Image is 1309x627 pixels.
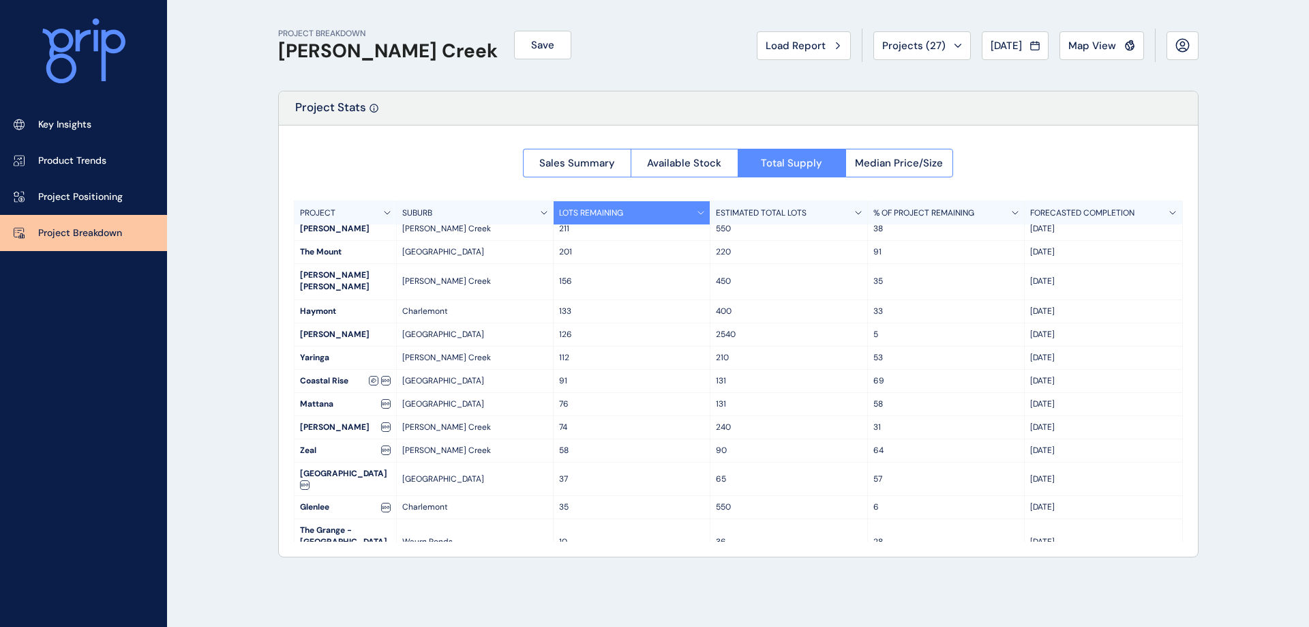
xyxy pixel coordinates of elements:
span: Map View [1068,39,1116,53]
span: Save [531,38,554,52]
p: [GEOGRAPHIC_DATA] [402,246,547,258]
p: 53 [873,352,1019,364]
p: 220 [716,246,861,258]
p: [PERSON_NAME] Creek [402,422,547,433]
div: [PERSON_NAME] [295,416,396,439]
div: [PERSON_NAME] [295,218,396,240]
p: [DATE] [1030,306,1176,317]
p: 201 [559,246,704,258]
p: [GEOGRAPHIC_DATA] [402,473,547,485]
p: [DATE] [1030,473,1176,485]
div: The Mount [295,241,396,263]
p: 450 [716,276,861,287]
div: The Grange - [GEOGRAPHIC_DATA] [295,519,396,564]
p: Charlemont [402,306,547,317]
p: 33 [873,306,1019,317]
div: [PERSON_NAME] [PERSON_NAME] [295,264,396,300]
p: [PERSON_NAME] Creek [402,352,547,364]
button: Available Stock [631,149,738,177]
p: 2540 [716,329,861,340]
p: 90 [716,445,861,456]
div: [GEOGRAPHIC_DATA] [295,463,396,496]
div: Glenlee [295,496,396,519]
p: Project Stats [295,100,366,125]
p: 58 [873,398,1019,410]
p: [DATE] [1030,329,1176,340]
p: 131 [716,375,861,387]
p: 400 [716,306,861,317]
p: [DATE] [1030,398,1176,410]
p: 126 [559,329,704,340]
p: 210 [716,352,861,364]
p: Waurn Ponds [402,536,547,548]
p: [DATE] [1030,536,1176,548]
p: [DATE] [1030,375,1176,387]
p: 6 [873,501,1019,513]
p: 112 [559,352,704,364]
p: [PERSON_NAME] Creek [402,223,547,235]
button: Map View [1059,31,1144,60]
p: [PERSON_NAME] Creek [402,445,547,456]
p: 31 [873,422,1019,433]
div: Zeal [295,439,396,462]
p: 240 [716,422,861,433]
span: Available Stock [647,156,721,170]
p: 10 [559,536,704,548]
div: Haymont [295,300,396,323]
button: Median Price/Size [845,149,954,177]
p: [DATE] [1030,223,1176,235]
p: Key Insights [38,118,91,132]
p: 38 [873,223,1019,235]
p: PROJECT BREAKDOWN [278,28,498,40]
p: 28 [873,536,1019,548]
h1: [PERSON_NAME] Creek [278,40,498,63]
button: Load Report [757,31,851,60]
p: [GEOGRAPHIC_DATA] [402,329,547,340]
p: 36 [716,536,861,548]
p: 156 [559,276,704,287]
p: 64 [873,445,1019,456]
p: 5 [873,329,1019,340]
p: [DATE] [1030,352,1176,364]
p: [DATE] [1030,445,1176,456]
p: 37 [559,473,704,485]
p: Product Trends [38,154,106,168]
p: 133 [559,306,704,317]
p: 35 [559,501,704,513]
p: 131 [716,398,861,410]
div: [PERSON_NAME] [295,323,396,346]
p: 35 [873,276,1019,287]
p: PROJECT [300,207,335,219]
p: Charlemont [402,501,547,513]
p: 91 [559,375,704,387]
span: [DATE] [991,39,1022,53]
button: Projects (27) [873,31,971,60]
p: Project Positioning [38,190,123,204]
p: FORECASTED COMPLETION [1030,207,1134,219]
p: [GEOGRAPHIC_DATA] [402,375,547,387]
span: Total Supply [761,156,822,170]
button: Save [514,31,571,59]
p: 57 [873,473,1019,485]
p: 550 [716,223,861,235]
p: [GEOGRAPHIC_DATA] [402,398,547,410]
span: Median Price/Size [855,156,943,170]
p: % OF PROJECT REMAINING [873,207,974,219]
p: Project Breakdown [38,227,122,240]
p: 65 [716,473,861,485]
p: 74 [559,422,704,433]
p: LOTS REMAINING [559,207,623,219]
span: Sales Summary [539,156,615,170]
p: 76 [559,398,704,410]
button: [DATE] [982,31,1049,60]
p: 69 [873,375,1019,387]
p: 91 [873,246,1019,258]
div: Mattana [295,393,396,415]
p: [DATE] [1030,501,1176,513]
p: [DATE] [1030,246,1176,258]
p: SUBURB [402,207,432,219]
p: [DATE] [1030,422,1176,433]
p: [DATE] [1030,276,1176,287]
button: Total Supply [738,149,845,177]
p: [PERSON_NAME] Creek [402,276,547,287]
